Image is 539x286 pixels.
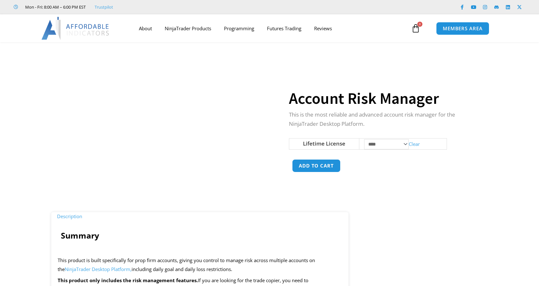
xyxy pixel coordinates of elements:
span: MEMBERS AREA [443,26,483,31]
nav: Menu [133,21,410,36]
a: NinjaTrader Desktop Platform, [65,266,132,272]
h1: Account Risk Manager [289,87,475,110]
a: 0 [402,19,430,38]
a: Trustpilot [95,3,113,11]
a: Reviews [308,21,338,36]
a: MEMBERS AREA [436,22,489,35]
h4: Summary [61,231,339,240]
a: About [133,21,158,36]
button: Add to cart [292,159,341,172]
img: LogoAI | Affordable Indicators – NinjaTrader [41,17,110,40]
strong: This product only includes the risk management features. [58,277,198,283]
a: Clear options [409,140,420,147]
span: Mon - Fri: 8:00 AM – 6:00 PM EST [24,3,86,11]
span: 0 [417,22,422,27]
a: Futures Trading [261,21,308,36]
a: Description [51,209,88,223]
a: Programming [218,21,261,36]
label: Lifetime License [303,140,345,147]
p: This is the most reliable and advanced account risk manager for the NinjaTrader Desktop Platform. [289,110,475,129]
a: NinjaTrader Products [158,21,218,36]
p: This product is built specifically for prop firm accounts, giving you control to manage risk acro... [58,256,342,274]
